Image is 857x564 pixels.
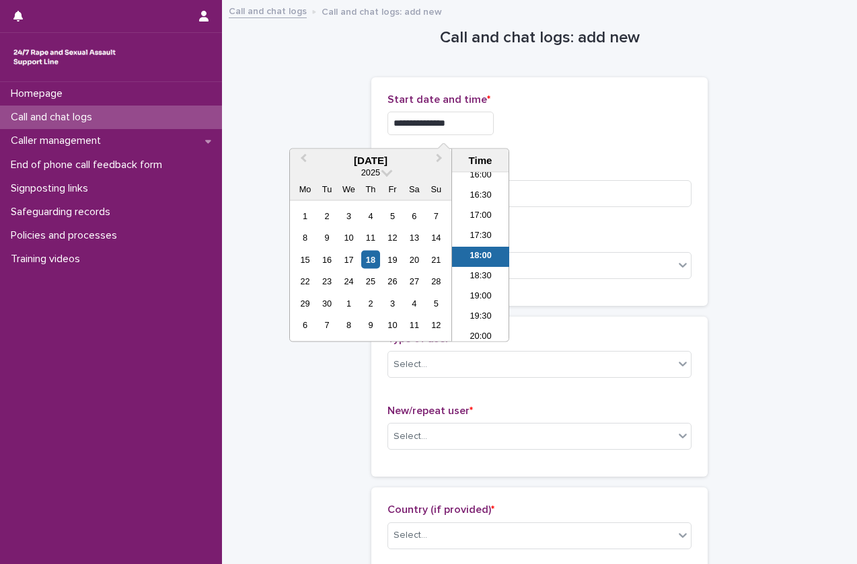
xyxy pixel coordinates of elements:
[427,180,445,198] div: Su
[361,229,379,247] div: Choose Thursday, 11 September 2025
[340,250,358,268] div: Choose Wednesday, 17 September 2025
[383,250,402,268] div: Choose Friday, 19 September 2025
[405,206,423,225] div: Choose Saturday, 6 September 2025
[427,250,445,268] div: Choose Sunday, 21 September 2025
[361,206,379,225] div: Choose Thursday, 4 September 2025
[296,272,314,290] div: Choose Monday, 22 September 2025
[296,294,314,312] div: Choose Monday, 29 September 2025
[430,151,451,172] button: Next Month
[5,87,73,100] p: Homepage
[340,206,358,225] div: Choose Wednesday, 3 September 2025
[5,134,112,147] p: Caller management
[405,294,423,312] div: Choose Saturday, 4 October 2025
[452,308,509,328] li: 19:30
[427,206,445,225] div: Choose Sunday, 7 September 2025
[361,167,380,177] span: 2025
[405,180,423,198] div: Sa
[455,155,505,167] div: Time
[405,250,423,268] div: Choose Saturday, 20 September 2025
[452,328,509,348] li: 20:00
[340,272,358,290] div: Choose Wednesday, 24 September 2025
[387,504,494,515] span: Country (if provided)
[296,229,314,247] div: Choose Monday, 8 September 2025
[5,206,121,218] p: Safeguarding records
[383,272,402,290] div: Choose Friday, 26 September 2025
[383,180,402,198] div: Fr
[296,316,314,334] div: Choose Monday, 6 October 2025
[405,229,423,247] div: Choose Saturday, 13 September 2025
[296,180,314,198] div: Mo
[340,316,358,334] div: Choose Wednesday, 8 October 2025
[294,205,447,336] div: month 2025-09
[452,247,509,268] li: 18:00
[383,229,402,247] div: Choose Friday, 12 September 2025
[452,207,509,227] li: 17:00
[5,253,91,266] p: Training videos
[452,167,509,187] li: 16:00
[5,159,173,171] p: End of phone call feedback form
[383,206,402,225] div: Choose Friday, 5 September 2025
[290,155,451,167] div: [DATE]
[427,229,445,247] div: Choose Sunday, 14 September 2025
[318,316,336,334] div: Choose Tuesday, 7 October 2025
[318,180,336,198] div: Tu
[383,294,402,312] div: Choose Friday, 3 October 2025
[452,288,509,308] li: 19:00
[5,182,99,195] p: Signposting links
[387,405,473,416] span: New/repeat user
[383,316,402,334] div: Choose Friday, 10 October 2025
[427,294,445,312] div: Choose Sunday, 5 October 2025
[318,250,336,268] div: Choose Tuesday, 16 September 2025
[361,294,379,312] div: Choose Thursday, 2 October 2025
[322,3,442,18] p: Call and chat logs: add new
[318,206,336,225] div: Choose Tuesday, 2 September 2025
[340,294,358,312] div: Choose Wednesday, 1 October 2025
[318,229,336,247] div: Choose Tuesday, 9 September 2025
[318,272,336,290] div: Choose Tuesday, 23 September 2025
[361,272,379,290] div: Choose Thursday, 25 September 2025
[340,229,358,247] div: Choose Wednesday, 10 September 2025
[296,250,314,268] div: Choose Monday, 15 September 2025
[405,272,423,290] div: Choose Saturday, 27 September 2025
[291,151,313,172] button: Previous Month
[427,316,445,334] div: Choose Sunday, 12 October 2025
[394,358,427,372] div: Select...
[452,187,509,207] li: 16:30
[371,28,708,48] h1: Call and chat logs: add new
[452,268,509,288] li: 18:30
[361,316,379,334] div: Choose Thursday, 9 October 2025
[427,272,445,290] div: Choose Sunday, 28 September 2025
[340,180,358,198] div: We
[5,111,103,124] p: Call and chat logs
[11,44,118,71] img: rhQMoQhaT3yELyF149Cw
[361,250,379,268] div: Choose Thursday, 18 September 2025
[405,316,423,334] div: Choose Saturday, 11 October 2025
[229,3,307,18] a: Call and chat logs
[394,528,427,542] div: Select...
[296,206,314,225] div: Choose Monday, 1 September 2025
[394,430,427,444] div: Select...
[5,229,128,242] p: Policies and processes
[452,227,509,247] li: 17:30
[361,180,379,198] div: Th
[318,294,336,312] div: Choose Tuesday, 30 September 2025
[387,94,490,105] span: Start date and time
